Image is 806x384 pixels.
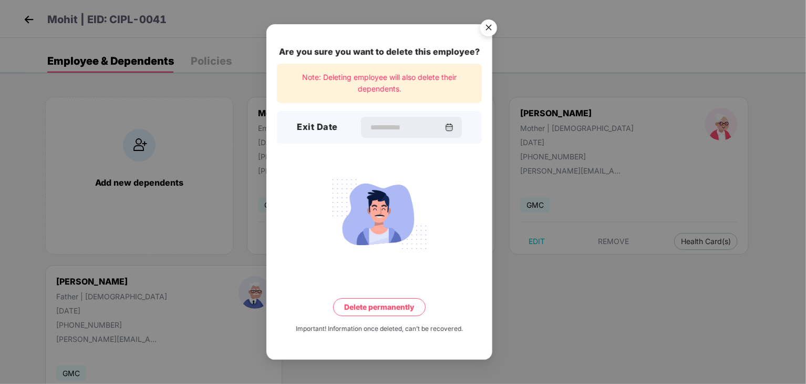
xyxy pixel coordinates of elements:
[474,14,503,44] img: svg+xml;base64,PHN2ZyB4bWxucz0iaHR0cDovL3d3dy53My5vcmcvMjAwMC9zdmciIHdpZHRoPSI1NiIgaGVpZ2h0PSI1Ni...
[445,123,453,132] img: svg+xml;base64,PHN2ZyBpZD0iQ2FsZW5kYXItMzJ4MzIiIHhtbG5zPSJodHRwOi8vd3d3LnczLm9yZy8yMDAwL3N2ZyIgd2...
[277,45,482,58] div: Are you sure you want to delete this employee?
[296,324,463,334] div: Important! Information once deleted, can’t be recovered.
[333,298,426,316] button: Delete permanently
[474,14,502,43] button: Close
[321,173,438,255] img: svg+xml;base64,PHN2ZyB4bWxucz0iaHR0cDovL3d3dy53My5vcmcvMjAwMC9zdmciIHdpZHRoPSIyMjQiIGhlaWdodD0iMT...
[277,64,482,103] div: Note: Deleting employee will also delete their dependents.
[297,120,338,134] h3: Exit Date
